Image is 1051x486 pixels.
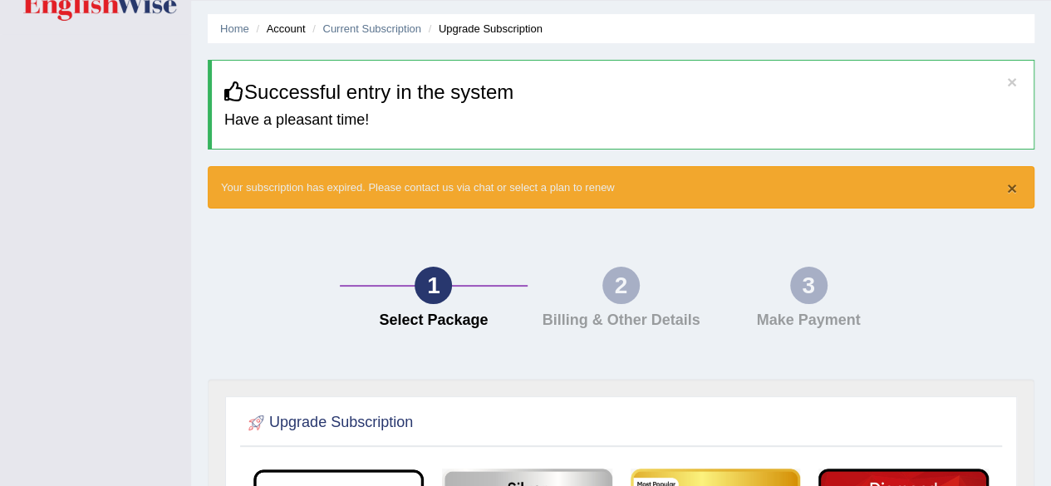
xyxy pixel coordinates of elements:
button: × [1007,73,1017,91]
h2: Upgrade Subscription [244,410,413,435]
div: 2 [602,267,640,304]
li: Upgrade Subscription [425,21,543,37]
h4: Have a pleasant time! [224,112,1021,129]
button: × [1007,179,1017,197]
li: Account [252,21,305,37]
h4: Billing & Other Details [536,312,707,329]
a: Home [220,22,249,35]
h3: Successful entry in the system [224,81,1021,103]
h4: Select Package [348,312,519,329]
div: Your subscription has expired. Please contact us via chat or select a plan to renew [208,166,1034,209]
h4: Make Payment [723,312,894,329]
div: 1 [415,267,452,304]
a: Current Subscription [322,22,421,35]
div: 3 [790,267,828,304]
